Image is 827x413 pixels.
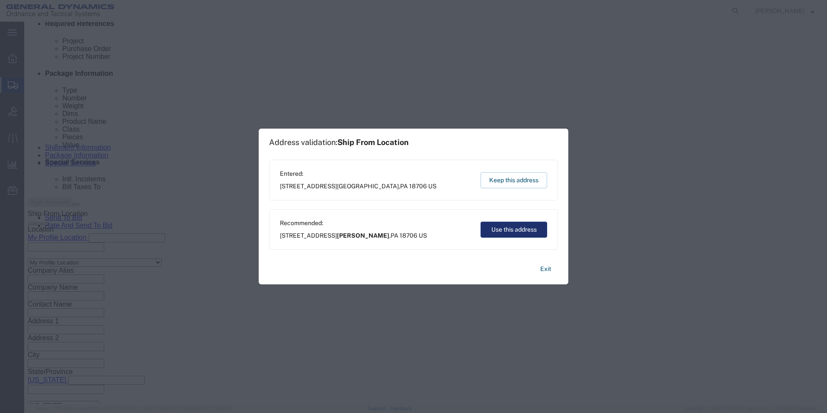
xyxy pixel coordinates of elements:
span: [PERSON_NAME] [337,232,389,239]
span: [GEOGRAPHIC_DATA] [337,183,399,190]
span: 18706 [400,232,417,239]
span: [STREET_ADDRESS] , [280,182,436,191]
span: Recommended: [280,219,427,228]
span: Ship From Location [337,138,409,147]
span: [STREET_ADDRESS] , [280,231,427,240]
button: Exit [533,261,558,277]
span: 18706 [409,183,427,190]
span: Entered: [280,169,436,178]
button: Use this address [481,222,547,238]
h1: Address validation: [269,138,409,147]
span: PA [391,232,398,239]
span: US [428,183,436,190]
span: US [419,232,427,239]
button: Keep this address [481,172,547,188]
span: PA [400,183,408,190]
